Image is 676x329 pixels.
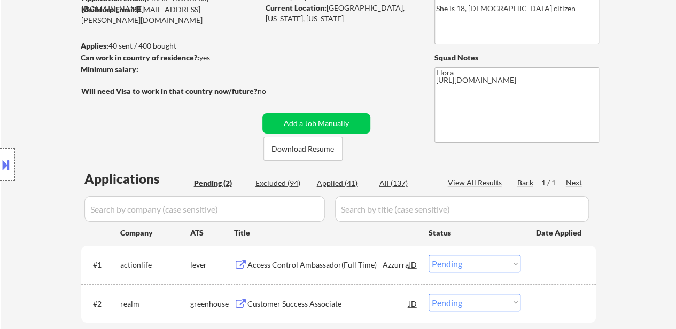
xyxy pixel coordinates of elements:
[81,4,259,25] div: [EMAIL_ADDRESS][PERSON_NAME][DOMAIN_NAME]
[93,299,112,309] div: #2
[190,260,234,270] div: lever
[194,178,247,189] div: Pending (2)
[408,255,418,274] div: JD
[263,137,343,161] button: Download Resume
[190,299,234,309] div: greenhouse
[536,228,583,238] div: Date Applied
[266,3,417,23] div: [GEOGRAPHIC_DATA], [US_STATE], [US_STATE]
[379,178,433,189] div: All (137)
[81,65,138,74] strong: Minimum salary:
[81,41,259,51] div: 40 sent / 400 bought
[541,177,566,188] div: 1 / 1
[448,177,505,188] div: View All Results
[255,178,309,189] div: Excluded (94)
[84,196,325,222] input: Search by company (case sensitive)
[408,294,418,313] div: JD
[81,41,108,50] strong: Applies:
[247,299,409,309] div: Customer Success Associate
[317,178,370,189] div: Applied (41)
[434,52,599,63] div: Squad Notes
[266,3,327,12] strong: Current Location:
[247,260,409,270] div: Access Control Ambassador(Full Time) - Azzurra
[517,177,534,188] div: Back
[120,299,190,309] div: realm
[93,260,112,270] div: #1
[190,228,234,238] div: ATS
[258,86,288,97] div: no
[81,52,255,63] div: yes
[566,177,583,188] div: Next
[81,5,137,14] strong: Mailslurp Email:
[429,223,520,242] div: Status
[120,260,190,270] div: actionlife
[81,53,199,62] strong: Can work in country of residence?:
[262,113,370,134] button: Add a Job Manually
[234,228,418,238] div: Title
[335,196,589,222] input: Search by title (case sensitive)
